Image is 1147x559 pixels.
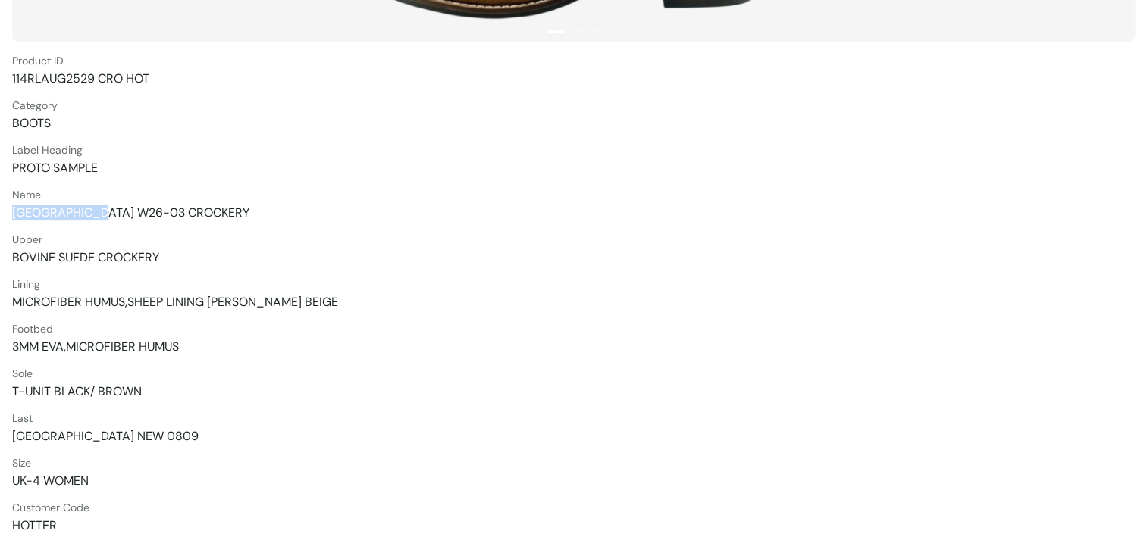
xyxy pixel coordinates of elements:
span: BOOTS [12,115,1135,131]
span: 3MM EVA,MICROFIBER HUMUS [12,339,1135,354]
button: 2 [571,30,583,33]
span: Label Heading [12,143,1135,157]
span: [GEOGRAPHIC_DATA] NEW 0809 [12,428,1135,444]
span: Lining [12,277,1135,291]
span: T-UNIT BLACK/ BROWN [12,383,1135,399]
button: 1 [547,30,565,33]
span: Last [12,411,1135,425]
span: Sole [12,367,1135,380]
span: 114RLAUG2529 CRO HOT [12,70,1135,86]
span: MICROFIBER HUMUS,SHEEP LINING [PERSON_NAME] BEIGE [12,294,1135,310]
span: Upper [12,233,1135,246]
span: BOVINE SUEDE CROCKERY [12,249,1135,265]
span: Size [12,456,1135,470]
span: Footbed [12,322,1135,336]
span: HOTTER [12,517,1135,533]
span: PROTO SAMPLE [12,160,1135,176]
span: Category [12,98,1135,112]
span: UK-4 WOMEN [12,473,1135,489]
span: Product ID [12,54,1135,67]
span: Name [12,188,1135,201]
span: Customer Code [12,501,1135,514]
span: [GEOGRAPHIC_DATA] W26-03 CROCKERY [12,205,1135,220]
button: 3 [589,30,601,33]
